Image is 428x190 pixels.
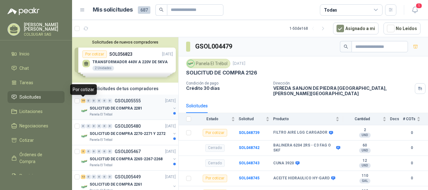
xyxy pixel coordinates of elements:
div: Por cotizar [203,175,227,182]
div: 3 [81,149,86,154]
div: 0 [97,124,102,128]
div: Panela El Trébol [186,59,230,68]
b: 60 [343,143,386,148]
b: 2 [343,128,386,133]
button: Asignado a mi [333,23,378,34]
a: Tareas [8,77,65,89]
div: 0 [97,175,102,179]
p: SOLICITUD DE COMPRA 2270-2271 Y 2272 [90,131,165,137]
div: 0 [91,149,96,154]
div: 0 [86,99,91,103]
span: Estado [195,117,230,121]
div: Solicitudes [186,102,208,109]
span: Solicitudes [19,94,41,100]
div: Por cotizar [70,84,97,95]
span: search [159,8,164,12]
div: 1 - 50 de 168 [290,23,328,33]
img: Logo peakr [8,8,39,15]
span: Licitaciones [19,108,43,115]
p: Crédito 30 días [186,85,268,91]
span: Negociaciones [19,122,48,129]
div: 0 [81,124,86,128]
th: # COTs [403,113,428,125]
span: Inicio [19,50,29,57]
div: 0 [86,175,91,179]
p: GSOL005480 [115,124,141,128]
a: SOL048745 [239,176,259,180]
div: 0 [97,99,102,103]
div: Cerrado [205,144,225,152]
p: [DATE] [233,61,245,67]
div: 0 [86,149,91,154]
span: Chat [19,65,29,72]
a: Chat [8,62,65,74]
div: Por cotizar [203,129,227,136]
span: Órdenes de Compra [19,151,59,165]
p: [PERSON_NAME] [PERSON_NAME] [24,23,65,31]
div: 0 [102,99,107,103]
div: 0 [107,124,112,128]
b: 12 [343,158,386,163]
div: UND [359,163,371,168]
p: SOLICITUD DE COMPRA 2126 [186,69,257,76]
a: Negociaciones [8,120,65,132]
div: UND [359,133,371,138]
a: SOL048743 [239,161,259,165]
div: 0 [102,175,107,179]
th: Estado [195,113,239,125]
button: No Leídos [384,23,420,34]
span: Cantidad [343,117,381,121]
b: 0 [403,145,420,151]
div: 0 [97,149,102,154]
a: Cotizar [8,134,65,146]
a: Solicitudes [8,91,65,103]
th: Docs [390,113,403,125]
p: Panela El Trébol [90,163,112,168]
div: UND [359,148,371,153]
div: 0 [107,99,112,103]
a: 3 0 0 0 0 0 GSOL005467[DATE] Company LogoSOLICITUD DE COMPRA 2265-2267-2268Panela El Trébol [81,148,177,168]
p: Panela El Trébol [90,112,112,117]
div: 19 [81,99,86,103]
b: 0 [403,130,420,136]
div: GAL [359,178,370,183]
p: [DATE] [165,149,176,155]
b: SOL048742 [239,146,259,150]
div: 0 [107,175,112,179]
b: CUNA 3920 [273,161,294,166]
span: 1 [415,3,422,9]
img: Company Logo [81,132,88,140]
span: 687 [138,6,150,14]
b: ACEITE HIDRAULICO HY-GARD [273,176,330,181]
b: 0 [403,175,420,181]
p: [DATE] [165,123,176,129]
p: Condición de pago [186,81,268,85]
img: Company Logo [81,107,88,115]
span: Tareas [19,79,33,86]
a: Licitaciones [8,105,65,117]
a: Inicio [8,48,65,60]
th: Producto [273,113,343,125]
img: Company Logo [81,158,88,165]
div: 0 [107,149,112,154]
button: Solicitudes de nuevos compradores [75,40,176,44]
h3: GSOL004479 [195,42,233,51]
b: 0 [403,160,420,166]
th: Cantidad [343,113,390,125]
p: GSOL005555 [115,99,141,103]
th: Solicitud [239,113,273,125]
div: 13 [81,175,86,179]
span: Solicitud [239,117,264,121]
div: 0 [102,124,107,128]
span: search [344,44,348,49]
p: [DATE] [165,98,176,104]
b: 110 [343,173,386,178]
a: 19 0 0 0 0 0 GSOL005555[DATE] Company LogoSOLICITUD DE COMPRA 2281Panela El Trébol [81,97,177,117]
img: Company Logo [187,60,194,67]
a: SOL048739 [239,131,259,135]
p: Panela El Trébol [90,137,112,142]
div: 0 [102,149,107,154]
